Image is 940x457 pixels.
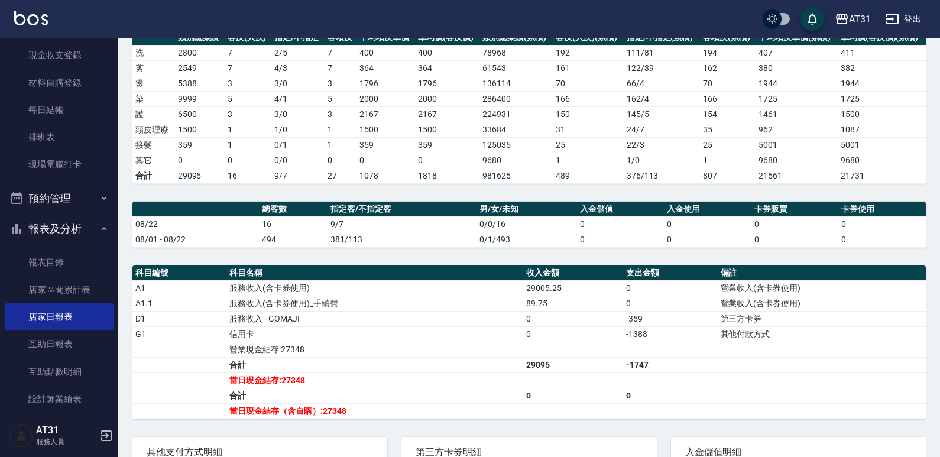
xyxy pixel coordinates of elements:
td: 0 / 1 [271,137,324,153]
td: 4 / 1 [271,91,324,106]
td: 9680 [838,153,926,168]
td: 1 / 0 [271,122,324,137]
td: 382 [838,60,926,76]
td: 364 [356,60,415,76]
td: 1461 [756,106,838,122]
td: 2800 [175,45,225,60]
td: 1796 [415,76,479,91]
td: 1500 [175,122,225,137]
td: 0/0/16 [477,216,577,232]
a: 店家區間累計表 [5,276,114,303]
td: 3 / 0 [271,106,324,122]
td: 111 / 81 [624,45,700,60]
a: 現場電腦打卡 [5,151,114,178]
button: save [800,7,824,31]
td: -1388 [623,326,717,342]
td: 第三方卡券 [718,311,926,326]
td: 服務收入(含卡券使用) [226,280,523,296]
td: 380 [756,60,838,76]
a: 設計師日報表 [5,413,114,440]
td: 364 [415,60,479,76]
td: 981625 [479,168,553,183]
td: 0 [523,388,623,403]
td: 0 [577,216,665,232]
th: 支出金額 [623,265,717,281]
td: 其它 [132,153,175,168]
a: 排班表 [5,124,114,151]
td: 70 [553,76,624,91]
td: 161 [553,60,624,76]
td: 0 / 0 [271,153,324,168]
td: 136114 [479,76,553,91]
td: 剪 [132,60,175,76]
td: 合計 [226,388,523,403]
td: 1 [325,137,357,153]
td: 359 [356,137,415,153]
td: 145 / 5 [624,106,700,122]
button: 預約管理 [5,183,114,214]
td: 服務收入 - GOMAJI [226,311,523,326]
td: 0/1/493 [477,232,577,247]
td: 4 / 3 [271,60,324,76]
td: 9/7 [271,168,324,183]
td: 494 [259,232,328,247]
td: 162 / 4 [624,91,700,106]
td: 489 [553,168,624,183]
a: 現金收支登錄 [5,41,114,69]
td: 359 [175,137,225,153]
td: 5001 [756,137,838,153]
th: 入金使用 [664,202,751,217]
button: 報表及分析 [5,213,114,244]
td: 3 [225,76,272,91]
td: 9999 [175,91,225,106]
td: 376/113 [624,168,700,183]
td: 29005.25 [523,280,623,296]
th: 卡券販賣 [751,202,839,217]
td: 染 [132,91,175,106]
td: 61543 [479,60,553,76]
td: 0 [523,311,623,326]
th: 收入金額 [523,265,623,281]
th: 男/女/未知 [477,202,577,217]
td: A1.1 [132,296,226,311]
td: 411 [838,45,926,60]
td: 122 / 39 [624,60,700,76]
td: 0 [623,296,717,311]
h5: AT31 [36,424,96,436]
td: 359 [415,137,479,153]
td: 3 [325,76,357,91]
td: 2167 [356,106,415,122]
td: 7 [325,60,357,76]
td: 1818 [415,168,479,183]
td: 1725 [756,91,838,106]
td: 1 [325,122,357,137]
td: 0 [523,326,623,342]
td: 2000 [415,91,479,106]
td: 29095 [523,357,623,372]
td: 400 [356,45,415,60]
td: 78968 [479,45,553,60]
td: 合計 [226,357,523,372]
td: 1 [700,153,756,168]
td: 1796 [356,76,415,91]
td: 洗 [132,45,175,60]
td: 224931 [479,106,553,122]
td: 0 [838,216,926,232]
a: 材料自購登錄 [5,69,114,96]
a: 互助日報表 [5,330,114,358]
td: 3 [325,106,357,122]
th: 卡券使用 [838,202,926,217]
td: 1725 [838,91,926,106]
td: 其他付款方式 [718,326,926,342]
td: 9680 [756,153,838,168]
td: 150 [553,106,624,122]
td: 1 [553,153,624,168]
td: 9/7 [328,216,477,232]
th: 備註 [718,265,926,281]
a: 設計師業績表 [5,385,114,413]
a: 報表目錄 [5,249,114,276]
td: 89.75 [523,296,623,311]
td: 服務收入(含卡券使用)_手續費 [226,296,523,311]
td: 286400 [479,91,553,106]
td: 0 [751,216,839,232]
